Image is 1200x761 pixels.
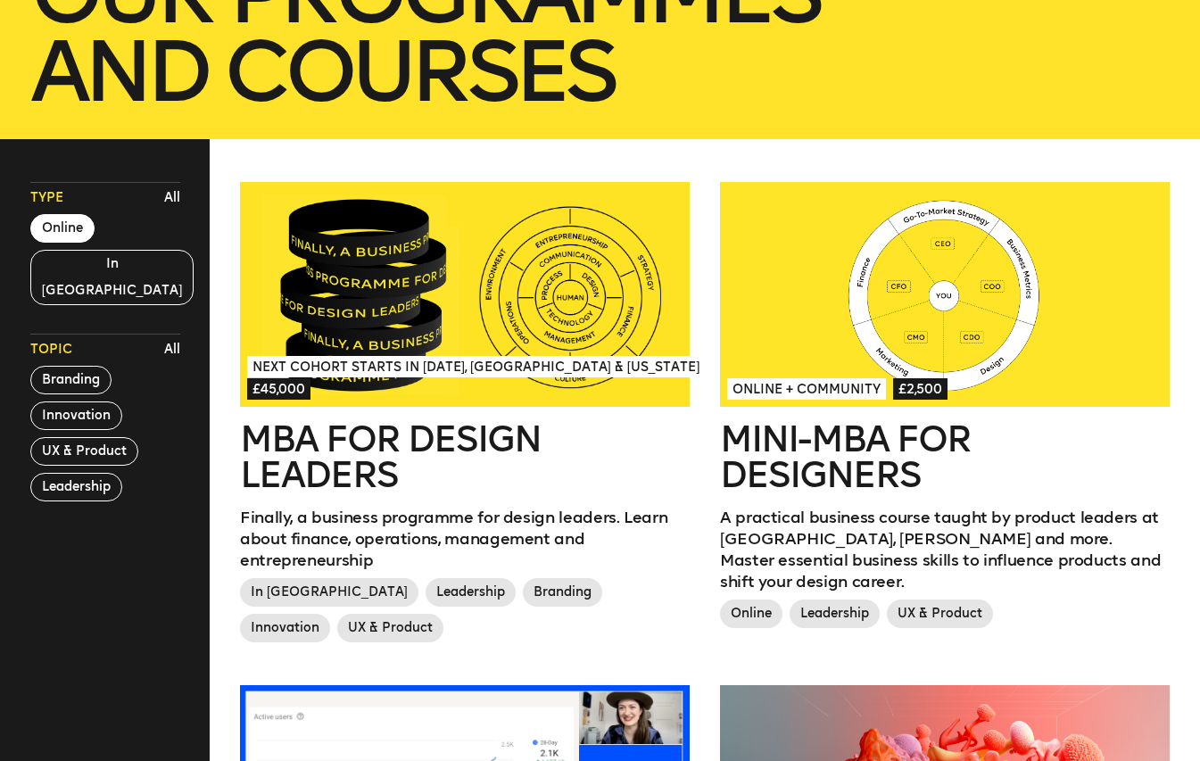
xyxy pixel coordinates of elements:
[30,473,122,501] button: Leadership
[720,421,1170,492] h2: Mini-MBA for Designers
[720,182,1170,635] a: Online + Community£2,500Mini-MBA for DesignersA practical business course taught by product leade...
[160,185,185,211] button: All
[523,578,602,607] span: Branding
[30,341,72,359] span: Topic
[30,214,95,243] button: Online
[240,507,690,571] p: Finally, a business programme for design leaders. Learn about finance, operations, management and...
[240,578,418,607] span: In [GEOGRAPHIC_DATA]
[240,182,690,649] a: Next Cohort Starts in [DATE], [GEOGRAPHIC_DATA] & [US_STATE]£45,000MBA for Design LeadersFinally,...
[240,614,330,642] span: Innovation
[893,378,948,400] span: £2,500
[720,507,1170,592] p: A practical business course taught by product leaders at [GEOGRAPHIC_DATA], [PERSON_NAME] and mor...
[247,378,310,400] span: £45,000
[337,614,443,642] span: UX & Product
[30,366,112,394] button: Branding
[30,437,138,466] button: UX & Product
[247,356,705,377] span: Next Cohort Starts in [DATE], [GEOGRAPHIC_DATA] & [US_STATE]
[790,600,880,628] span: Leadership
[30,401,122,430] button: Innovation
[160,336,185,363] button: All
[426,578,516,607] span: Leadership
[240,421,690,492] h2: MBA for Design Leaders
[727,378,886,400] span: Online + Community
[887,600,993,628] span: UX & Product
[30,189,63,207] span: Type
[30,250,194,305] button: In [GEOGRAPHIC_DATA]
[720,600,782,628] span: Online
